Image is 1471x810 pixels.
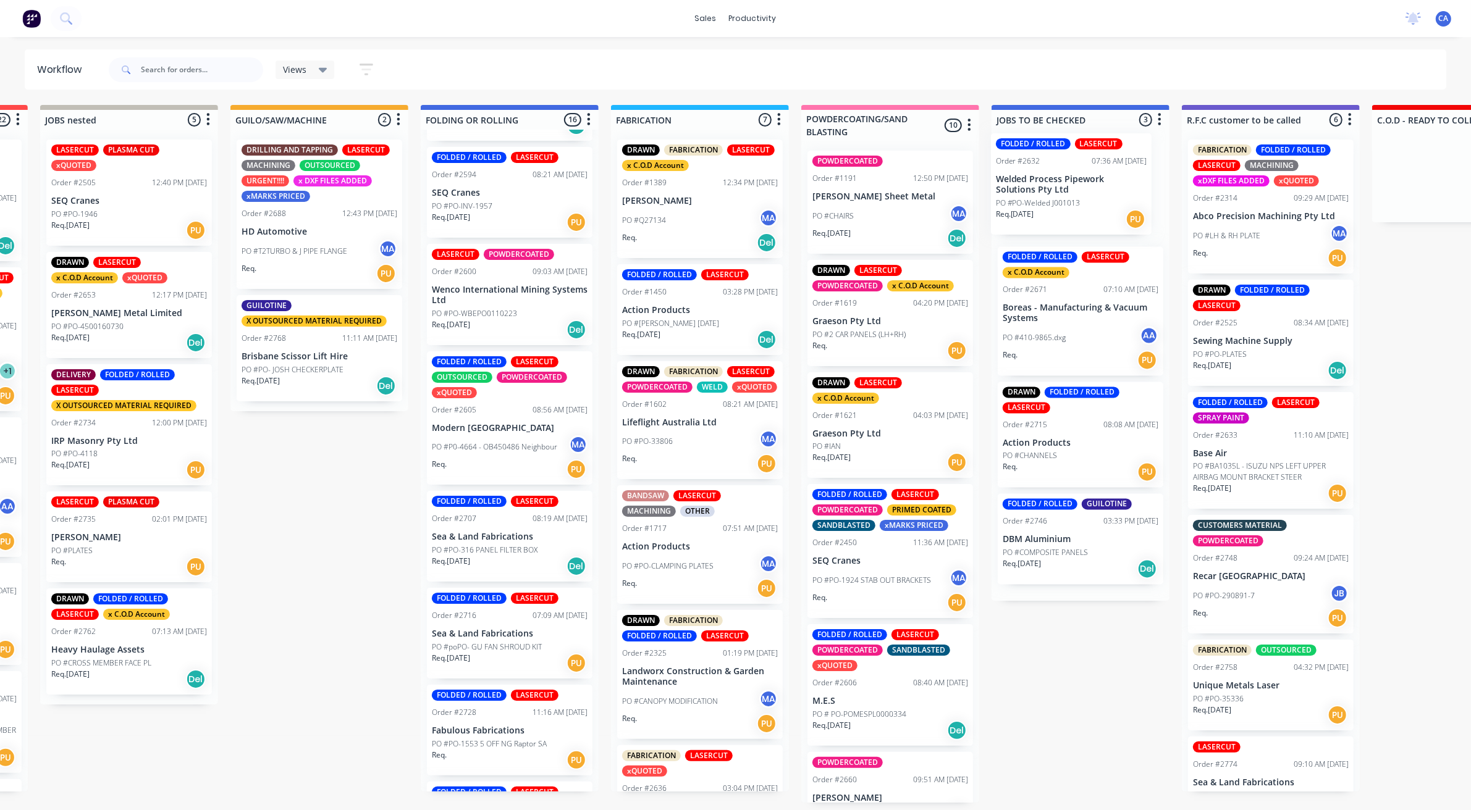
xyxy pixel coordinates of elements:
input: Search for orders... [141,57,263,82]
div: productivity [723,9,783,28]
span: CA [1439,13,1449,24]
img: Factory [22,9,41,28]
div: Workflow [37,62,88,77]
div: sales [689,9,723,28]
span: Views [283,63,306,76]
